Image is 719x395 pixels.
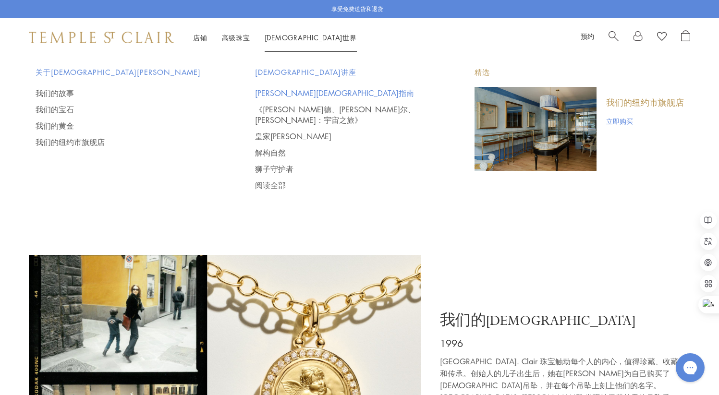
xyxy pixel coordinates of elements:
a: 查看愿望清单 [657,30,667,45]
a: 我们的宝石 [36,104,217,115]
a: 我们的故事 [36,88,217,98]
font: [PERSON_NAME][DEMOGRAPHIC_DATA]指南 [255,88,414,98]
font: 我们的[DEMOGRAPHIC_DATA] [440,312,635,330]
font: 立即购买 [606,116,633,126]
font: 享受免费送货和退货 [331,5,383,12]
font: 我们的纽约市旗舰店 [36,137,105,147]
font: 皇家[PERSON_NAME] [255,131,331,142]
font: 我们的黄金 [36,120,74,131]
font: 狮子守护者 [255,164,293,174]
a: [DEMOGRAPHIC_DATA]世界[DEMOGRAPHIC_DATA]世界 [265,33,357,42]
a: 立即购买 [606,116,684,126]
font: 解构自然 [255,147,286,158]
img: 圣克莱尔寺 [29,32,174,43]
font: 我们的宝石 [36,104,74,115]
a: 预约 [581,31,594,41]
a: 皇家[PERSON_NAME] [255,131,436,142]
font: 高级珠宝 [222,33,250,42]
a: 解构自然 [255,147,436,158]
a: 阅读全部 [255,180,436,191]
font: 店铺 [193,33,207,42]
font: [DEMOGRAPHIC_DATA]世界 [265,33,357,42]
iframe: Gorgias 实时聊天信使 [671,350,709,385]
font: 阅读全部 [255,180,286,191]
font: 精选 [475,67,490,77]
a: 狮子守护者 [255,164,436,174]
a: 我们的黄金 [36,120,217,131]
font: 我们的故事 [36,88,74,98]
a: 《[PERSON_NAME]德、[PERSON_NAME]尔、[PERSON_NAME]：宇宙之旅》 [255,104,436,125]
nav: 主导航 [193,32,357,44]
a: 打开购物袋 [681,30,690,45]
font: 《[PERSON_NAME]德、[PERSON_NAME]尔、[PERSON_NAME]：宇宙之旅》 [255,104,415,125]
a: 我们的纽约市旗舰店 [36,137,217,147]
a: 店铺店铺 [193,33,207,42]
a: 搜索 [609,30,619,45]
font: [DEMOGRAPHIC_DATA]讲座 [255,67,356,77]
font: 1996 [440,336,463,350]
a: 高级珠宝高级珠宝 [222,33,250,42]
a: 我们的纽约市旗舰店 [606,98,684,109]
font: 关于[DEMOGRAPHIC_DATA][PERSON_NAME] [36,67,201,77]
a: [PERSON_NAME][DEMOGRAPHIC_DATA]指南 [255,88,436,98]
